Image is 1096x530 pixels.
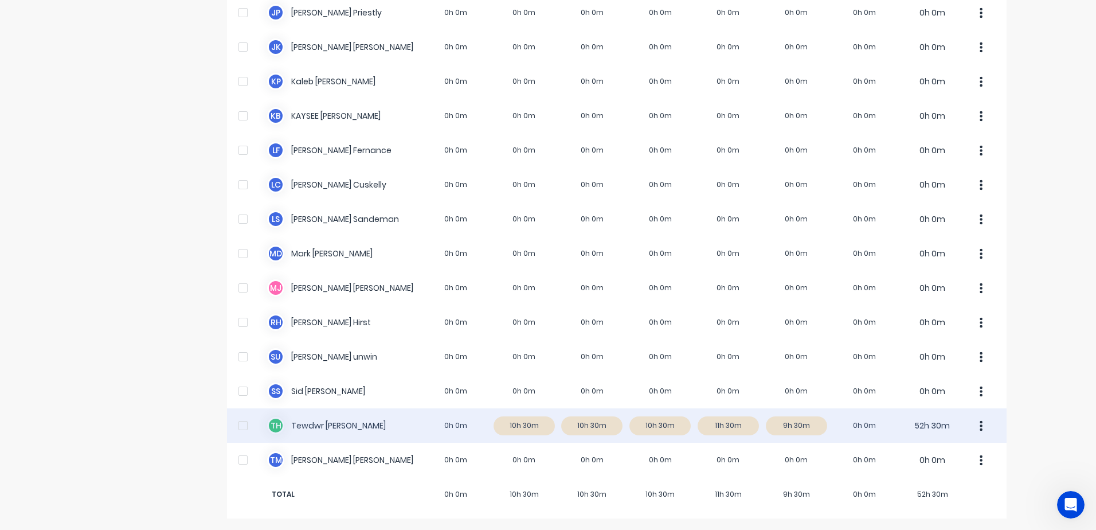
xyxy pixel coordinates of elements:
span: 0h 0m [831,489,899,500]
span: 11h 30m [694,489,762,500]
span: 10h 30m [490,489,558,500]
span: 10h 30m [558,489,627,500]
span: 9h 30m [762,489,831,500]
span: TOTAL [267,489,422,500]
iframe: Intercom live chat [1057,491,1085,519]
span: 10h 30m [626,489,694,500]
span: 52h 30m [898,489,966,500]
span: 0h 0m [422,489,490,500]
